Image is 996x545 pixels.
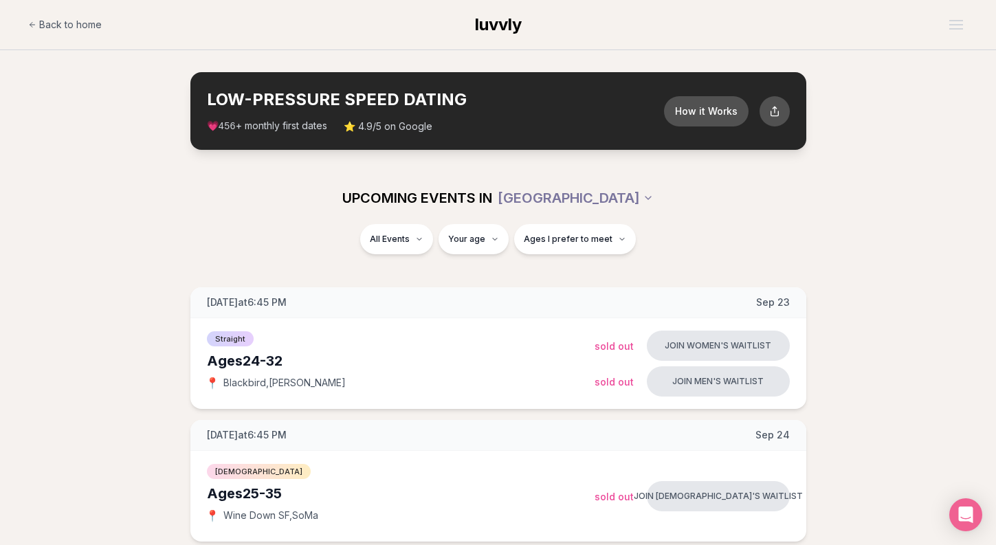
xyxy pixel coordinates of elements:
span: [DEMOGRAPHIC_DATA] [207,464,311,479]
span: Back to home [39,18,102,32]
span: Sold Out [595,340,634,352]
span: Blackbird , [PERSON_NAME] [223,376,346,390]
div: Ages 25-35 [207,484,595,503]
span: Ages I prefer to meet [524,234,612,245]
button: Ages I prefer to meet [514,224,636,254]
a: luvvly [475,14,522,36]
span: 📍 [207,377,218,388]
span: [DATE] at 6:45 PM [207,296,287,309]
span: luvvly [475,14,522,34]
div: Open Intercom Messenger [949,498,982,531]
span: Straight [207,331,254,346]
span: Wine Down SF , SoMa [223,509,318,522]
span: UPCOMING EVENTS IN [342,188,492,208]
span: Sep 23 [756,296,790,309]
button: All Events [360,224,433,254]
span: ⭐ 4.9/5 on Google [344,120,432,133]
button: [GEOGRAPHIC_DATA] [498,183,654,213]
a: Back to home [28,11,102,38]
button: Your age [439,224,509,254]
button: Join [DEMOGRAPHIC_DATA]'s waitlist [647,481,790,511]
span: All Events [370,234,410,245]
button: How it Works [664,96,749,126]
span: 💗 + monthly first dates [207,119,327,133]
span: Sep 24 [755,428,790,442]
h2: LOW-PRESSURE SPEED DATING [207,89,664,111]
span: Sold Out [595,376,634,388]
span: Your age [448,234,485,245]
button: Join women's waitlist [647,331,790,361]
span: [DATE] at 6:45 PM [207,428,287,442]
button: Open menu [944,14,969,35]
div: Ages 24-32 [207,351,595,370]
span: 456 [219,121,236,132]
span: 📍 [207,510,218,521]
span: Sold Out [595,491,634,502]
button: Join men's waitlist [647,366,790,397]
